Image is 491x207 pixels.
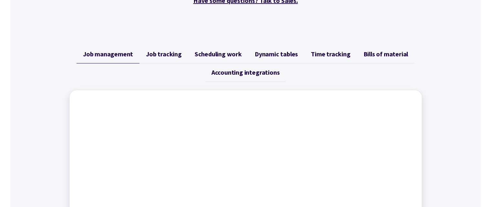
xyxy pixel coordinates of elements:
iframe: Chat Widget [384,137,491,207]
span: Scheduling work [195,50,242,58]
span: Accounting integrations [211,69,280,76]
span: Time tracking [311,50,350,58]
span: Dynamic tables [255,50,298,58]
span: Job management [83,50,133,58]
span: Job tracking [146,50,182,58]
span: Bills of material [363,50,408,58]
